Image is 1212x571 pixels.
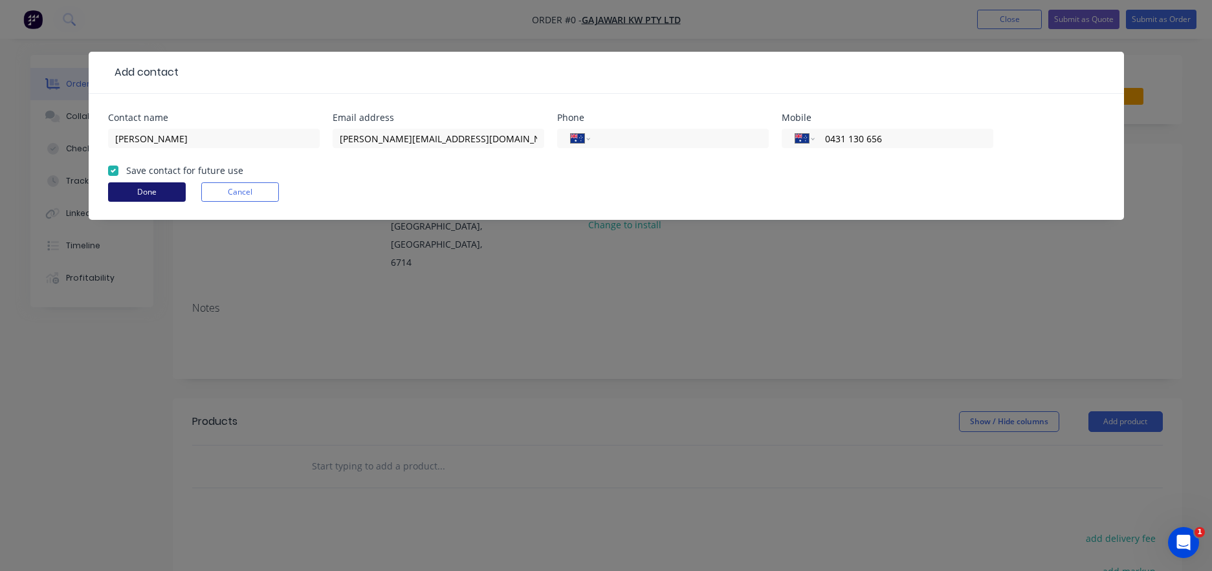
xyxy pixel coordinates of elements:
[126,164,243,177] label: Save contact for future use
[1168,527,1199,558] iframe: Intercom live chat
[108,113,320,122] div: Contact name
[201,182,279,202] button: Cancel
[333,113,544,122] div: Email address
[108,182,186,202] button: Done
[108,65,179,80] div: Add contact
[557,113,769,122] div: Phone
[1195,527,1205,537] span: 1
[782,113,993,122] div: Mobile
